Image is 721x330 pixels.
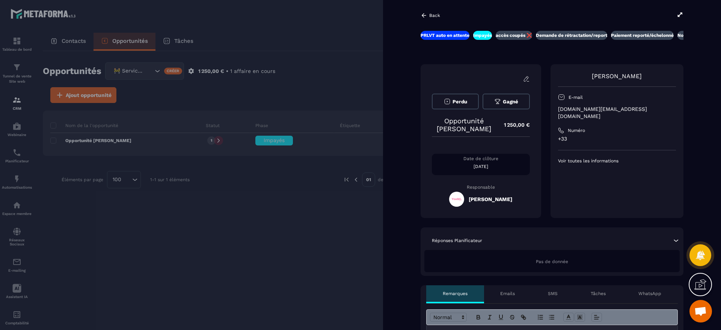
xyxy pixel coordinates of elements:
p: E-mail [569,94,583,100]
p: WhatsApp [638,291,661,297]
span: Gagné [503,99,518,104]
p: accès coupés ❌ [496,32,532,38]
p: SMS [548,291,558,297]
p: [DATE] [432,163,530,170]
p: Opportunité [PERSON_NAME] [432,117,496,133]
a: [PERSON_NAME] [592,73,642,80]
span: Perdu [453,99,467,104]
div: Ouvrir le chat [689,300,712,322]
button: Perdu [432,94,479,109]
p: Nouveaux [677,32,699,38]
span: Pas de donnée [536,259,568,264]
button: Gagné [483,94,529,109]
p: Demande de rétractation/report [536,32,607,38]
p: Réponses Planificateur [432,238,482,244]
p: PRLVT auto en attente [421,32,469,38]
p: Responsable [432,185,530,190]
p: Voir toutes les informations [558,158,676,164]
p: 1 250,00 € [496,118,530,132]
p: Date de clôture [432,156,530,162]
h5: [PERSON_NAME] [469,196,512,202]
p: [DOMAIN_NAME][EMAIL_ADDRESS][DOMAIN_NAME] [558,106,676,120]
p: Paiement reporté/échelonné [611,32,674,38]
p: Tâches [591,291,606,297]
p: +33 [558,135,676,142]
p: Back [429,13,440,18]
p: Emails [500,291,515,297]
p: Numéro [568,127,585,133]
p: Remarques [443,291,468,297]
p: Impayés [473,32,492,38]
